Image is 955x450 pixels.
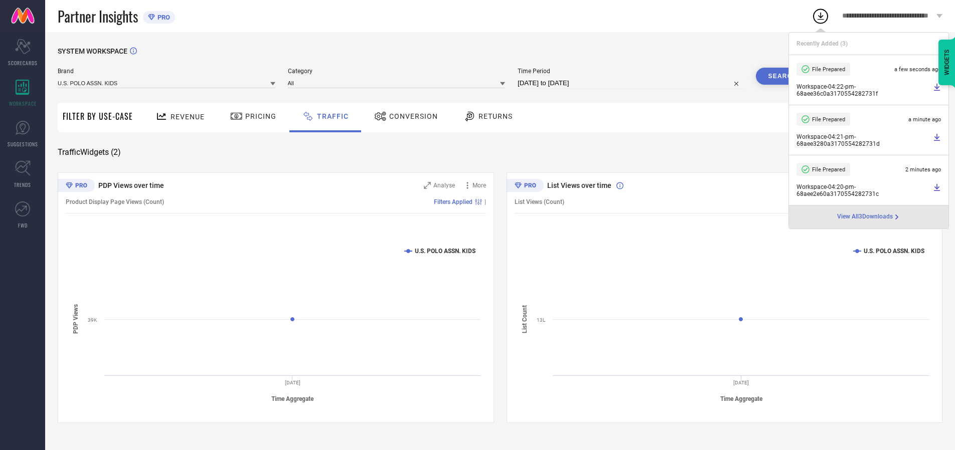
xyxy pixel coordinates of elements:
span: Workspace - 04:20-pm - 68aee2e60a3170554282731c [797,183,930,197]
a: Download [933,183,941,197]
a: View All3Downloads [837,213,901,221]
span: Pricing [245,112,276,120]
div: Open download page [837,213,901,221]
span: | [485,198,486,205]
span: File Prepared [812,116,845,123]
span: SUGGESTIONS [8,140,38,148]
span: TRENDS [14,181,31,188]
span: Analyse [433,182,455,189]
a: Download [933,133,941,147]
tspan: PDP Views [72,305,79,334]
span: Workspace - 04:21-pm - 68aee3280a3170554282731d [797,133,930,147]
tspan: List Count [521,305,528,333]
span: Filter By Use-Case [63,110,133,122]
span: WORKSPACE [9,100,37,107]
span: SYSTEM WORKSPACE [58,47,127,55]
text: U.S. POLO ASSN. KIDS [864,248,924,255]
input: Select time period [518,77,743,89]
span: Filters Applied [434,198,472,205]
span: View All 3 Downloads [837,213,893,221]
text: 13L [537,317,546,323]
span: Workspace - 04:22-pm - 68aee36c0a3170554282731f [797,83,930,97]
tspan: Time Aggregate [720,395,763,402]
span: 2 minutes ago [905,166,941,173]
span: FWD [18,221,28,229]
div: Open download list [812,7,830,25]
span: Returns [479,112,513,120]
span: Conversion [389,112,438,120]
text: [DATE] [285,380,300,385]
span: Traffic [317,112,349,120]
span: Traffic Widgets ( 2 ) [58,147,121,157]
span: Revenue [171,113,205,121]
text: U.S. POLO ASSN. KIDS [415,248,475,255]
button: Search [756,68,810,85]
text: 39K [88,317,97,323]
span: Time Period [518,68,743,75]
span: PDP Views over time [98,181,164,189]
div: Premium [58,179,95,194]
svg: Zoom [424,182,431,189]
a: Download [933,83,941,97]
span: Brand [58,68,275,75]
span: Recently Added ( 3 ) [797,40,848,47]
text: [DATE] [733,380,749,385]
span: PRO [155,14,170,21]
span: File Prepared [812,66,845,73]
span: a minute ago [908,116,941,123]
span: List Views over time [547,181,611,189]
span: Category [288,68,506,75]
span: More [472,182,486,189]
span: List Views (Count) [515,198,564,205]
span: File Prepared [812,166,845,173]
span: a few seconds ago [894,66,941,73]
span: Product Display Page Views (Count) [66,198,164,205]
span: SCORECARDS [8,59,38,67]
span: Partner Insights [58,6,138,27]
tspan: Time Aggregate [271,395,314,402]
div: Premium [507,179,544,194]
